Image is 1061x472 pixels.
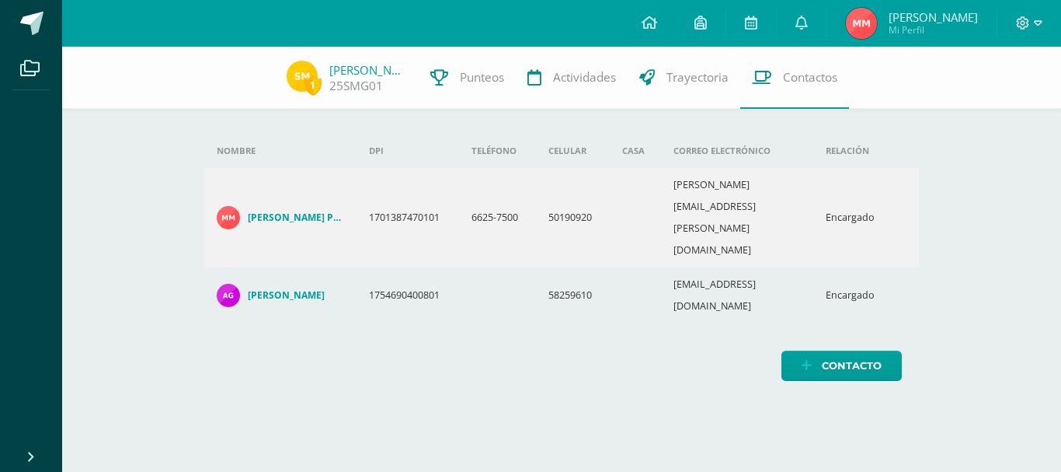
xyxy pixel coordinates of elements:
[248,289,325,302] h4: [PERSON_NAME]
[666,69,729,86] span: Trayectoria
[536,267,610,323] td: 58259610
[536,168,610,267] td: 50190920
[889,23,978,37] span: Mi Perfil
[783,69,837,86] span: Contactos
[357,134,459,168] th: DPI
[536,134,610,168] th: Celular
[329,78,383,94] a: 25SMG01
[419,47,516,109] a: Punteos
[889,9,978,25] span: [PERSON_NAME]
[740,47,849,109] a: Contactos
[217,206,240,229] img: be659c9868c896c368492d0f08c9a3e3.png
[217,284,240,307] img: 80ca024fcb30fb008a41859c8c854314.png
[329,62,407,78] a: [PERSON_NAME]
[781,351,902,381] a: Contacto
[846,8,877,39] img: 770603c1d6cbdfd2c2e0e457e57793f2.png
[248,212,344,224] h4: [PERSON_NAME] Pensamiento
[822,351,882,380] span: Contacto
[217,206,344,229] a: [PERSON_NAME] Pensamiento
[460,69,504,86] span: Punteos
[661,168,813,267] td: [PERSON_NAME][EMAIL_ADDRESS][PERSON_NAME][DOMAIN_NAME]
[357,267,459,323] td: 1754690400801
[813,168,892,267] td: Encargado
[304,75,322,95] span: 1
[610,134,661,168] th: Casa
[813,134,892,168] th: Relación
[357,168,459,267] td: 1701387470101
[628,47,740,109] a: Trayectoria
[553,69,616,86] span: Actividades
[287,61,318,92] img: d7d3c0838380a4dce305d5c3ff863f53.png
[204,134,357,168] th: Nombre
[661,267,813,323] td: [EMAIL_ADDRESS][DOMAIN_NAME]
[459,134,536,168] th: Teléfono
[661,134,813,168] th: Correo electrónico
[217,284,344,307] a: [PERSON_NAME]
[459,168,536,267] td: 6625-7500
[516,47,628,109] a: Actividades
[813,267,892,323] td: Encargado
